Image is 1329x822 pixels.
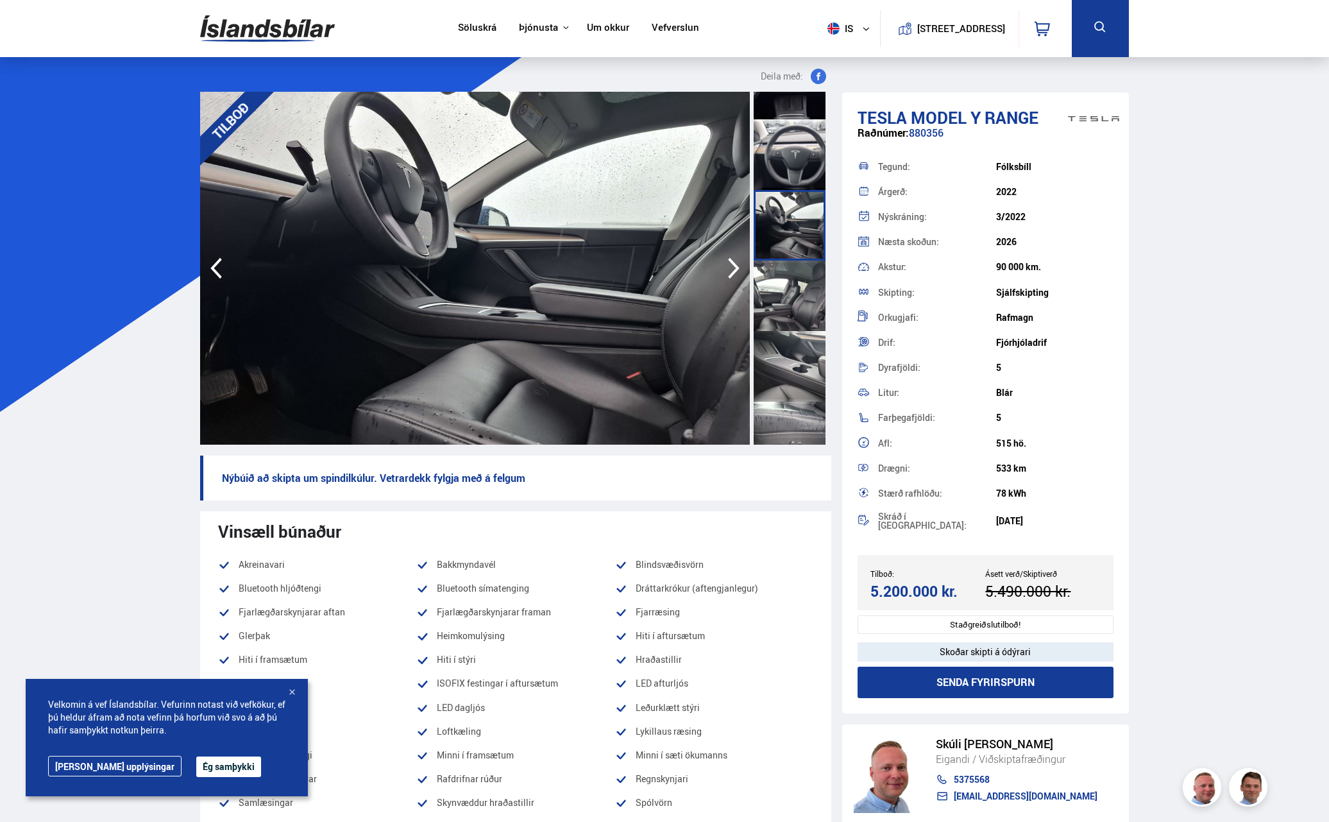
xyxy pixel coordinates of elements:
[218,522,813,541] div: Vinsæll búnaður
[822,10,880,47] button: is
[218,748,416,763] li: Lykillaust aðgengi
[48,698,285,737] span: Velkomin á vef Íslandsbílar. Vefurinn notast við vefkökur, ef þú heldur áfram að nota vefinn þá h...
[200,8,335,49] img: G0Ugv5HjCgRt.svg
[615,604,813,620] li: Fjarræsing
[218,557,416,572] li: Akreinavari
[996,516,1113,526] div: [DATE]
[756,69,831,84] button: Deila með:
[985,569,1100,578] div: Ásett verð/Skiptiverð
[858,642,1113,662] div: Skoðar skipti á ódýrari
[878,363,995,372] div: Dyrafjöldi:
[878,262,995,271] div: Akstur:
[870,569,985,578] div: Tilboð:
[1231,770,1269,809] img: FbJEzSuNWCJXmdc-.webp
[416,652,614,667] li: Hiti í stýri
[615,700,813,715] li: Leðurklætt stýri
[615,652,813,667] li: Hraðastillir
[878,338,995,347] div: Drif:
[827,22,840,35] img: svg+xml;base64,PHN2ZyB4bWxucz0iaHR0cDovL3d3dy53My5vcmcvMjAwMC9zdmciIHdpZHRoPSI1MTIiIGhlaWdodD0iNT...
[996,363,1113,373] div: 5
[870,583,981,600] div: 5.200.000 kr.
[878,313,995,322] div: Orkugjafi:
[615,628,813,644] li: Hiti í aftursætum
[996,237,1113,247] div: 2026
[615,724,813,739] li: Lykillaus ræsing
[878,489,995,498] div: Stærð rafhlöðu:
[218,771,416,787] li: Nálægðarskynjarar
[416,795,614,810] li: Skynvæddur hraðastillir
[878,512,995,530] div: Skráð í [GEOGRAPHIC_DATA]:
[218,581,416,596] li: Bluetooth hljóðtengi
[878,162,995,171] div: Tegund:
[996,388,1113,398] div: Blár
[750,92,1299,445] img: 3442713.jpeg
[878,288,995,297] div: Skipting:
[996,287,1113,298] div: Sjálfskipting
[854,736,923,813] img: siFngHWaQ9KaOqBr.png
[416,724,614,739] li: Loftkæling
[822,22,854,35] span: is
[878,187,995,196] div: Árgerð:
[587,22,629,35] a: Um okkur
[936,751,1097,767] div: Eigandi / Viðskiptafræðingur
[458,22,496,35] a: Söluskrá
[200,456,831,501] p: Nýbúið að skipta um spindilkúlur. Vetrardekk fylgja með á felgum
[878,413,995,422] div: Farþegafjöldi:
[878,237,995,246] div: Næsta skoðun:
[218,676,416,691] li: Hraðatakmarkari
[996,262,1113,272] div: 90 000 km.
[183,73,279,169] div: TILBOÐ
[1068,99,1119,139] img: brand logo
[858,615,1113,634] div: Staðgreiðslutilboð!
[615,795,813,810] li: Spólvörn
[936,737,1097,751] div: Skúli [PERSON_NAME]
[858,106,907,129] span: Tesla
[416,700,614,715] li: LED dagljós
[922,23,1000,34] button: [STREET_ADDRESS]
[878,439,995,448] div: Afl:
[218,700,416,715] li: LED aðalljós
[615,771,813,787] li: Regnskynjari
[858,667,1113,698] button: Senda fyrirspurn
[858,126,909,140] span: Raðnúmer:
[996,338,1113,348] div: Fjórhjóladrif
[936,791,1097,801] a: [EMAIL_ADDRESS][DOMAIN_NAME]
[218,724,416,739] li: Leðuráklæði
[48,756,182,776] a: [PERSON_NAME] upplýsingar
[878,388,995,397] div: Litur:
[615,557,813,572] li: Blindsvæðisvörn
[985,583,1096,600] div: 5.490.000 kr.
[416,628,614,644] li: Heimkomulýsing
[996,313,1113,323] div: Rafmagn
[218,628,416,644] li: Glerþak
[878,212,995,221] div: Nýskráning:
[761,69,803,84] span: Deila með:
[996,413,1113,423] div: 5
[416,604,614,620] li: Fjarlægðarskynjarar framan
[416,771,614,787] li: Rafdrifnar rúður
[652,22,699,35] a: Vefverslun
[200,92,750,445] img: 3442712.jpeg
[416,676,614,691] li: ISOFIX festingar í aftursætum
[996,438,1113,449] div: 515 hö.
[196,757,261,777] button: Ég samþykki
[996,212,1113,222] div: 3/2022
[996,162,1113,172] div: Fólksbíll
[519,22,558,34] button: Þjónusta
[888,10,1012,47] a: [STREET_ADDRESS]
[996,488,1113,499] div: 78 kWh
[911,106,1038,129] span: Model Y RANGE
[218,604,416,620] li: Fjarlægðarskynjarar aftan
[416,557,614,572] li: Bakkmyndavél
[996,463,1113,474] div: 533 km
[936,775,1097,785] a: 5375568
[615,676,813,691] li: LED afturljós
[416,748,614,763] li: Minni í framsætum
[858,127,1113,152] div: 880356
[878,464,995,473] div: Drægni:
[10,5,49,44] button: Opna LiveChat spjallviðmót
[416,581,614,596] li: Bluetooth símatenging
[996,187,1113,197] div: 2022
[218,795,416,810] li: Samlæsingar
[218,652,416,667] li: Hiti í framsætum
